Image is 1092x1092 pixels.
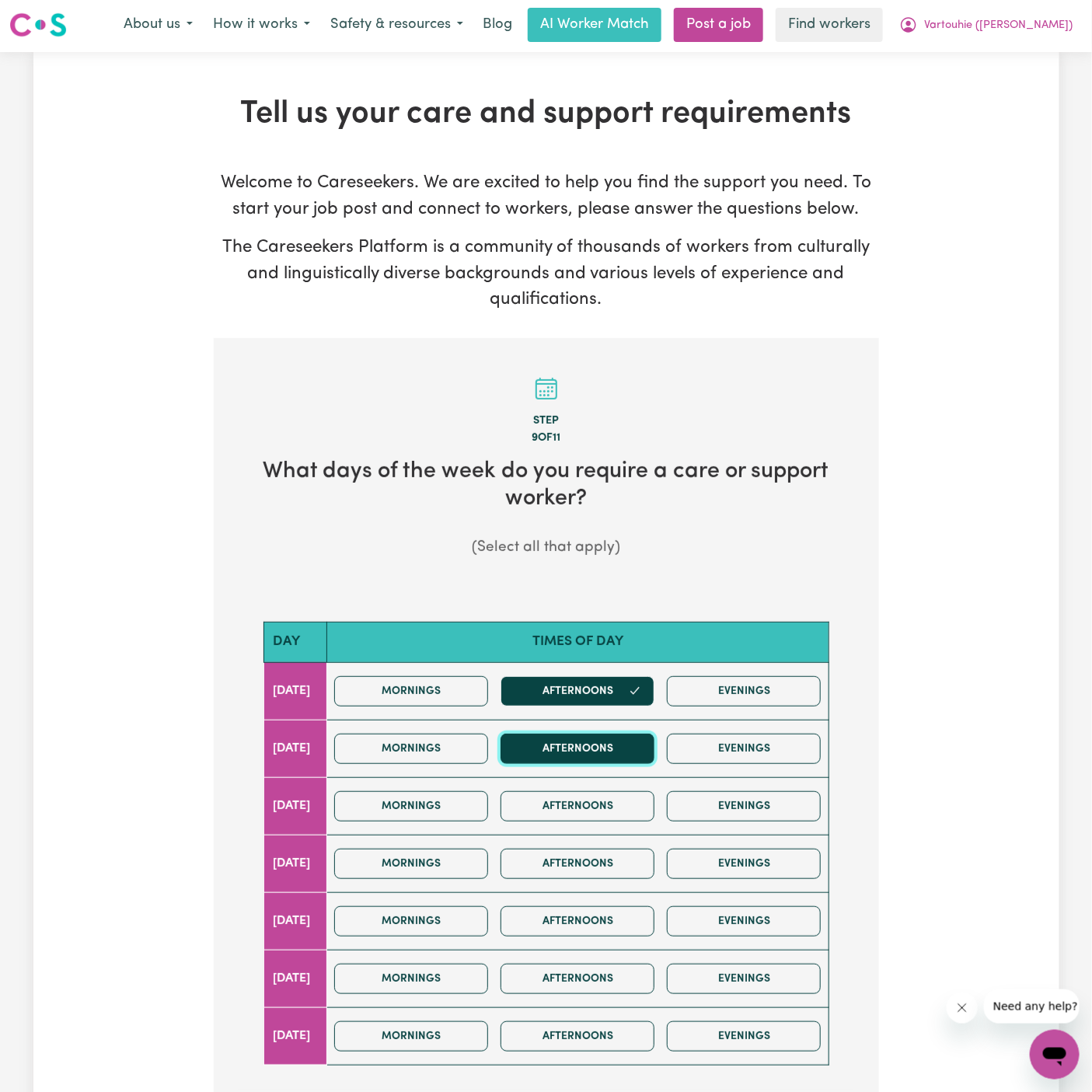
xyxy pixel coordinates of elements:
[501,734,654,764] button: Afternoons
[501,1021,654,1052] button: Afternoons
[9,11,67,39] img: Careseekers logo
[239,430,854,447] div: 9 of 11
[334,791,488,822] button: Mornings
[263,892,327,950] td: [DATE]
[320,9,473,41] button: Safety & resources
[113,9,203,41] button: About us
[667,849,821,879] button: Evenings
[947,993,978,1024] iframe: Close message
[263,1007,327,1065] td: [DATE]
[263,623,327,662] th: Day
[501,906,654,937] button: Afternoons
[263,777,327,835] td: [DATE]
[501,849,654,879] button: Afternoons
[214,96,879,133] h1: Tell us your care and support requirements
[239,413,854,430] div: Step
[334,1021,488,1052] button: Mornings
[667,906,821,937] button: Evenings
[334,964,488,994] button: Mornings
[263,662,327,720] td: [DATE]
[214,235,879,313] p: The Careseekers Platform is a community of thousands of workers from culturally and linguisticall...
[776,8,883,42] a: Find workers
[263,720,327,777] td: [DATE]
[667,964,821,994] button: Evenings
[984,989,1080,1024] iframe: Message from company
[501,964,654,994] button: Afternoons
[334,906,488,937] button: Mornings
[473,8,522,42] a: Blog
[501,676,654,706] button: Afternoons
[889,9,1083,41] button: My Account
[674,8,763,42] a: Post a job
[924,17,1073,34] span: Vartouhie ([PERSON_NAME])
[1030,1030,1080,1080] iframe: Button to launch messaging window
[528,8,661,42] a: AI Worker Match
[334,676,488,706] button: Mornings
[667,791,821,822] button: Evenings
[667,1021,821,1052] button: Evenings
[667,734,821,764] button: Evenings
[263,950,327,1007] td: [DATE]
[263,835,327,892] td: [DATE]
[334,734,488,764] button: Mornings
[667,676,821,706] button: Evenings
[239,459,854,512] h2: What days of the week do you require a care or support worker?
[239,537,854,560] p: (Select all that apply)
[327,623,829,662] th: Times of day
[214,170,879,222] p: Welcome to Careseekers. We are excited to help you find the support you need. To start your job p...
[501,791,654,822] button: Afternoons
[203,9,320,41] button: How it works
[9,7,67,43] a: Careseekers logo
[334,849,488,879] button: Mornings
